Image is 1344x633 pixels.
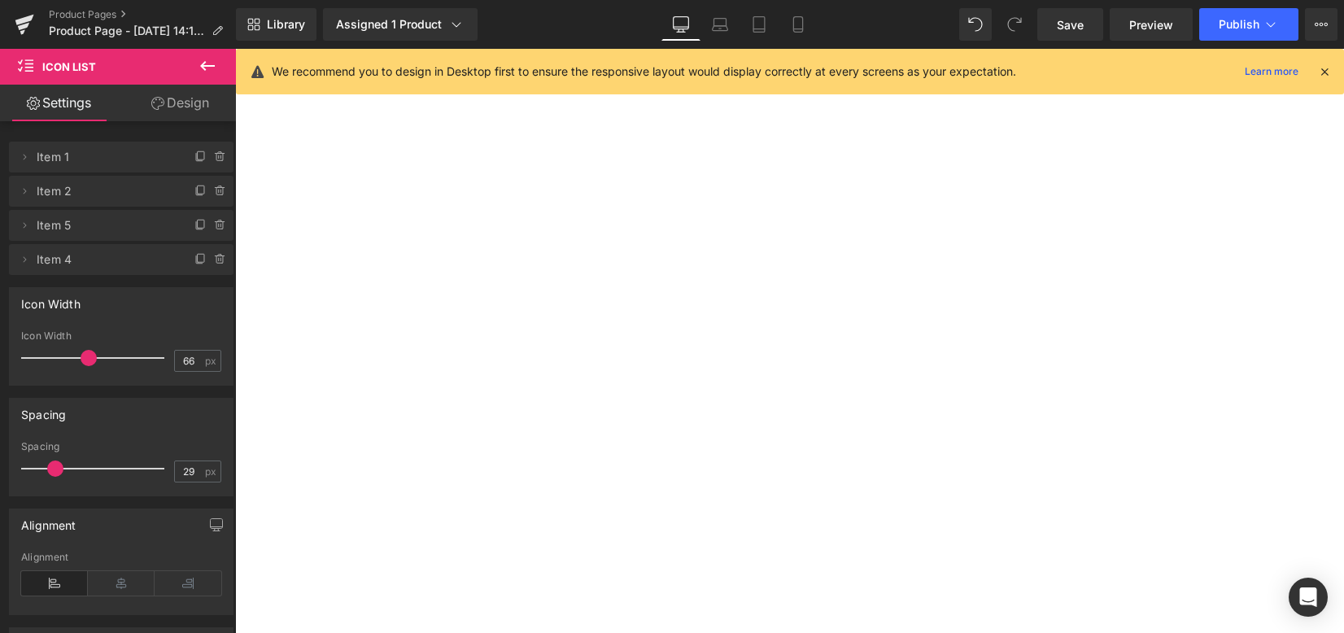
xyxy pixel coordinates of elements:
[21,552,221,563] div: Alignment
[205,466,219,477] span: px
[959,8,992,41] button: Undo
[998,8,1031,41] button: Redo
[235,49,1344,633] iframe: To enrich screen reader interactions, please activate Accessibility in Grammarly extension settings
[21,330,221,342] div: Icon Width
[740,8,779,41] a: Tablet
[21,441,221,452] div: Spacing
[21,509,76,532] div: Alignment
[1305,8,1337,41] button: More
[236,8,316,41] a: New Library
[779,8,818,41] a: Mobile
[661,8,700,41] a: Desktop
[1057,16,1084,33] span: Save
[700,8,740,41] a: Laptop
[272,63,1016,81] p: We recommend you to design in Desktop first to ensure the responsive layout would display correct...
[1199,8,1298,41] button: Publish
[37,244,173,275] span: Item 4
[37,142,173,172] span: Item 1
[1289,578,1328,617] div: Open Intercom Messenger
[267,17,305,32] span: Library
[42,60,96,73] span: Icon List
[49,8,236,21] a: Product Pages
[1219,18,1259,31] span: Publish
[1110,8,1193,41] a: Preview
[205,356,219,366] span: px
[1238,62,1305,81] a: Learn more
[37,176,173,207] span: Item 2
[21,399,66,421] div: Spacing
[49,24,205,37] span: Product Page - [DATE] 14:19:05
[1129,16,1173,33] span: Preview
[21,288,81,311] div: Icon Width
[336,16,465,33] div: Assigned 1 Product
[37,210,173,241] span: Item 5
[121,85,239,121] a: Design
